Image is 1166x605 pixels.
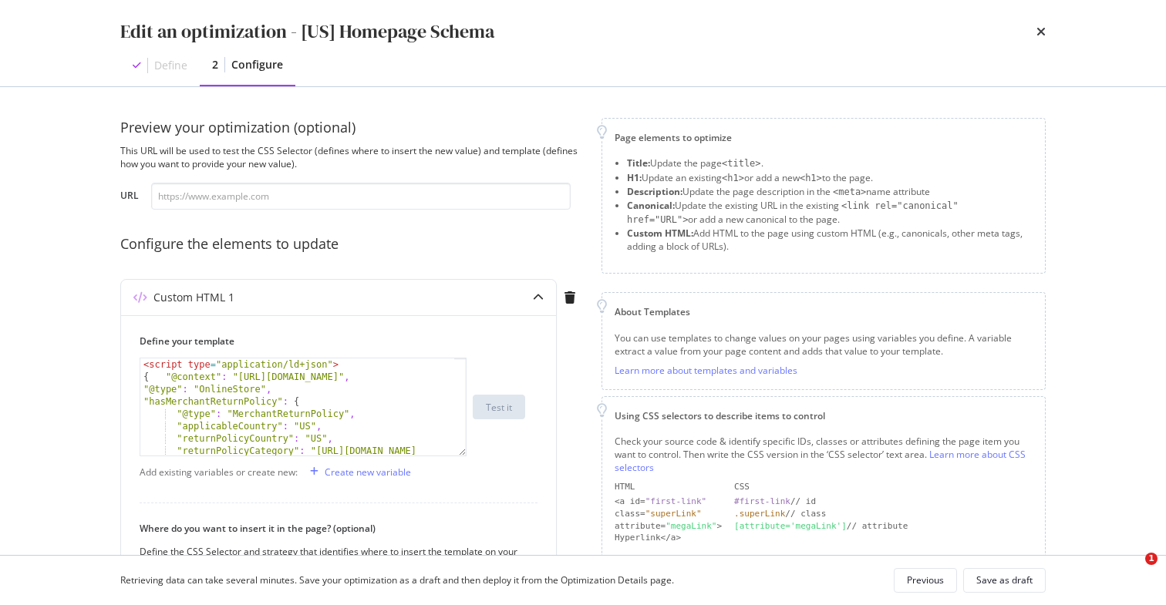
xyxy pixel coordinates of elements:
button: Save as draft [963,568,1046,593]
span: <title> [722,158,761,169]
div: <a id= [615,496,722,508]
div: attribute= > [615,520,722,533]
div: This URL will be used to test the CSS Selector (defines where to insert the new value) and templa... [120,144,583,170]
div: Hyperlink</a> [615,532,722,544]
strong: Title: [627,156,650,170]
li: Update an existing or add a new to the page. [627,171,1033,185]
div: CSS [734,481,1033,493]
div: Using CSS selectors to describe items to control [615,409,1033,422]
iframe: Intercom live chat [1114,553,1151,590]
div: You can use templates to change values on your pages using variables you define. A variable extra... [615,331,1033,358]
strong: Canonical: [627,199,675,212]
div: Test it [486,401,512,414]
div: Retrieving data can take several minutes. Save your optimization as a draft and then deploy it fr... [120,573,674,587]
input: https://www.example.com [151,183,571,210]
div: "superLink" [645,509,702,519]
div: times [1036,18,1046,45]
li: Add HTML to the page using custom HTML (e.g., canonicals, other meta tags, adding a block of URLs). [627,227,1033,253]
strong: Custom HTML: [627,227,693,240]
label: URL [120,189,139,206]
div: Define the CSS Selector and strategy that identifies where to insert the template on your page. [140,545,525,571]
div: Configure the elements to update [120,234,583,254]
a: Learn more about CSS selectors [615,448,1026,474]
div: Define [154,58,187,73]
span: <link rel="canonical" href="URL"> [627,200,959,225]
div: 2 [212,57,218,72]
li: Update the existing URL in the existing or add a new canonical to the page. [627,199,1033,227]
div: // class [734,508,1033,520]
strong: H1: [627,171,642,184]
div: Add existing variables or create new: [140,466,298,479]
div: // id [734,496,1033,508]
span: <h1> [800,173,822,183]
div: Configure [231,57,283,72]
label: Where do you want to insert it in the page? (optional) [140,522,525,535]
div: Edit an optimization - [US] Homepage Schema [120,18,494,45]
div: Save as draft [976,573,1033,587]
div: Page elements to optimize [615,131,1033,144]
div: "megaLink" [666,521,716,531]
li: Update the page . [627,156,1033,170]
div: #first-link [734,496,790,506]
div: About Templates [615,305,1033,318]
span: 1 [1145,553,1158,565]
div: Previous [907,573,944,587]
a: Learn more about templates and variables [615,364,797,377]
div: Custom HTML 1 [153,290,234,305]
div: Check your source code & identify specific IDs, classes or attributes defining the page item you ... [615,435,1033,474]
span: <meta> [833,187,866,197]
span: <h1> [722,173,744,183]
div: Create new variable [325,466,411,479]
strong: Description: [627,185,682,198]
li: Update the page description in the name attribute [627,185,1033,199]
div: Preview your optimization (optional) [120,118,583,138]
div: HTML [615,481,722,493]
label: Define your template [140,334,525,348]
div: "first-link" [645,496,706,506]
div: [attribute='megaLink'] [734,521,847,531]
div: class= [615,508,722,520]
div: // attribute [734,520,1033,533]
div: .superLink [734,509,785,519]
button: Test it [473,395,525,419]
button: Create new variable [304,459,411,484]
button: Previous [894,568,957,593]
